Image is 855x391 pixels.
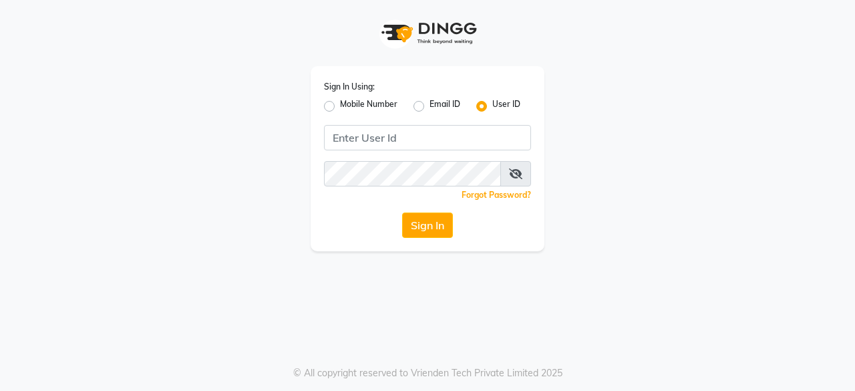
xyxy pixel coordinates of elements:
[462,190,531,200] a: Forgot Password?
[492,98,520,114] label: User ID
[402,213,453,238] button: Sign In
[324,161,501,186] input: Username
[430,98,460,114] label: Email ID
[324,125,531,150] input: Username
[324,81,375,93] label: Sign In Using:
[340,98,397,114] label: Mobile Number
[374,13,481,53] img: logo1.svg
